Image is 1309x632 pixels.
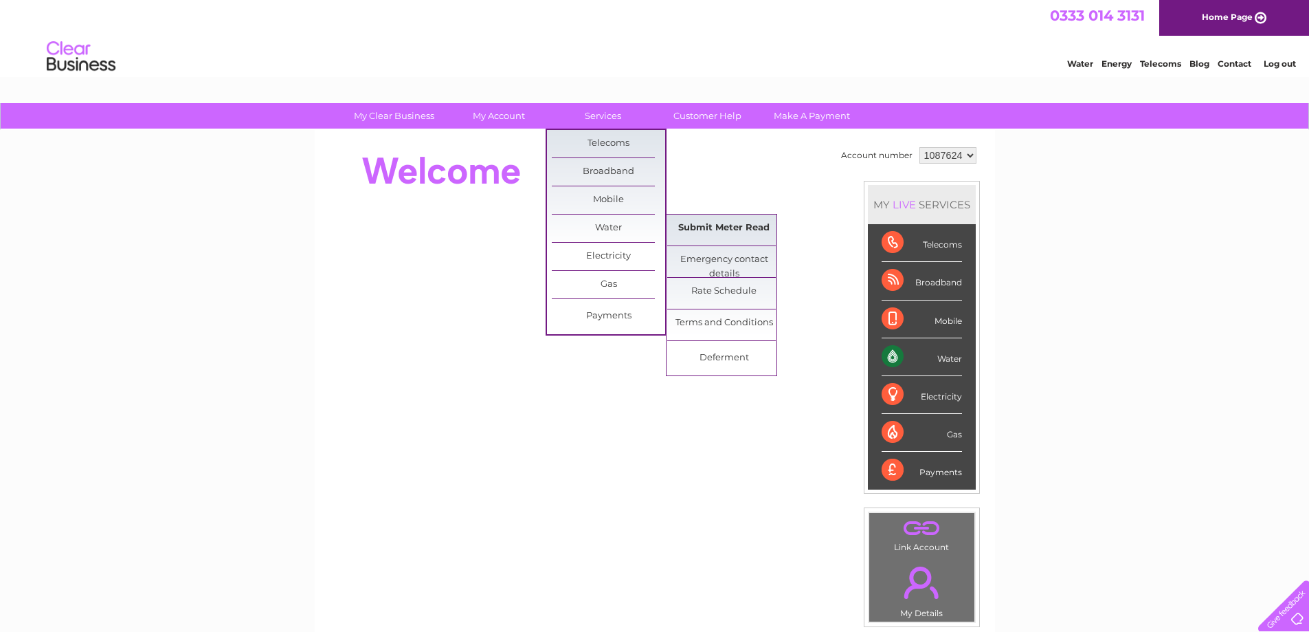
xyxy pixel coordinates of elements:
div: Gas [882,414,962,452]
a: Emergency contact details [667,246,781,274]
a: Log out [1264,58,1296,69]
div: Telecoms [882,224,962,262]
a: Rate Schedule [667,278,781,305]
a: My Account [442,103,555,129]
a: Customer Help [651,103,764,129]
a: . [873,558,971,607]
a: Gas [552,271,665,298]
div: Electricity [882,376,962,414]
a: Submit Meter Read [667,215,781,242]
a: Water [1067,58,1093,69]
a: . [873,516,971,541]
a: Terms and Conditions [667,309,781,337]
img: logo.png [46,36,116,78]
td: Link Account [869,512,975,556]
a: My Clear Business [337,103,451,129]
div: Broadband [882,262,962,300]
a: Make A Payment [755,103,869,129]
a: Energy [1101,58,1132,69]
div: LIVE [890,198,919,211]
a: 0333 014 3131 [1050,7,1145,24]
div: Water [882,338,962,376]
div: Mobile [882,301,962,338]
a: Water [552,215,665,242]
a: Electricity [552,243,665,270]
a: Telecoms [1140,58,1181,69]
a: Blog [1189,58,1209,69]
a: Mobile [552,186,665,214]
a: Services [546,103,660,129]
a: Payments [552,303,665,330]
a: Broadband [552,158,665,186]
div: MY SERVICES [868,185,976,224]
a: Deferment [667,345,781,372]
a: Telecoms [552,130,665,157]
td: My Details [869,555,975,622]
div: Payments [882,452,962,489]
div: Clear Business is a trading name of Verastar Limited (registered in [GEOGRAPHIC_DATA] No. 3667643... [331,8,980,67]
td: Account number [838,144,916,167]
a: Contact [1218,58,1251,69]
